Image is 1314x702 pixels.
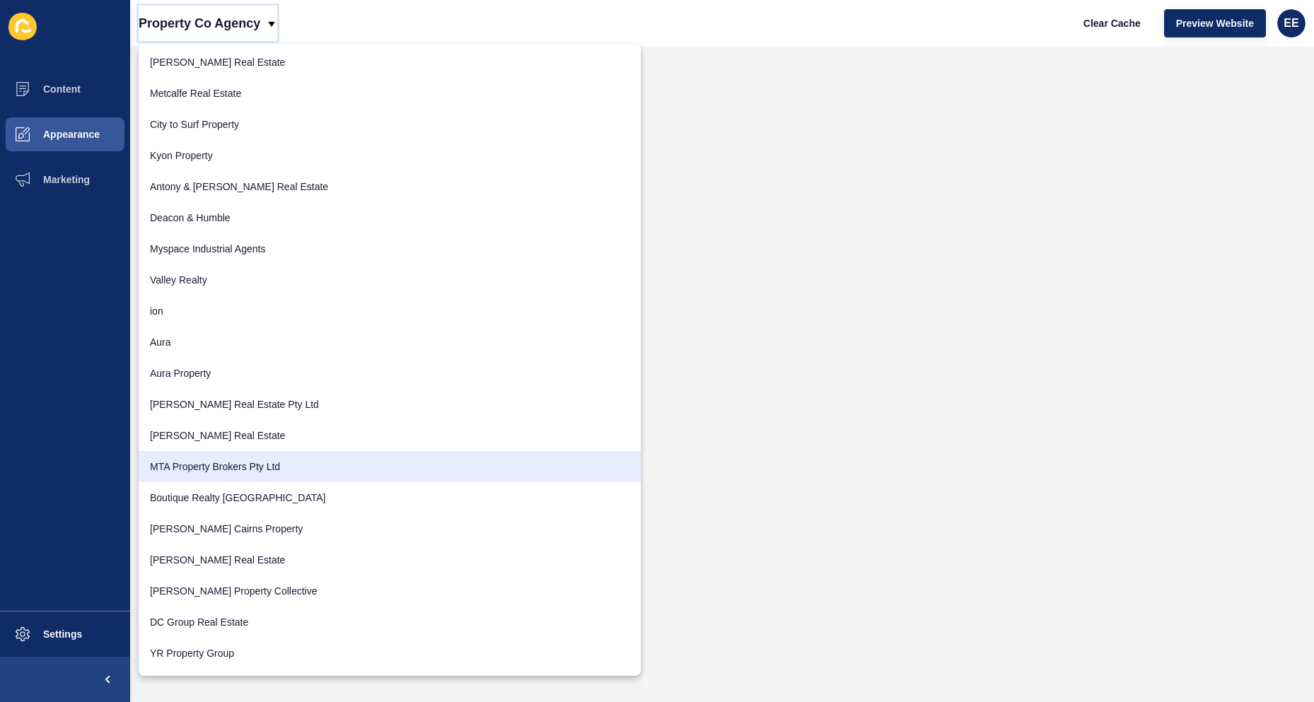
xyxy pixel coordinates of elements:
a: Kyon Property [139,140,641,171]
a: [PERSON_NAME] Real Estate Pty Ltd [139,389,641,420]
button: Preview Website [1164,9,1266,37]
a: [PERSON_NAME] Real Estate [139,544,641,575]
a: [PERSON_NAME] Property Collective [139,575,641,607]
a: Aura [139,327,641,358]
a: Antony & [PERSON_NAME] Real Estate [139,171,641,202]
a: Boutique Realty [GEOGRAPHIC_DATA] [139,482,641,513]
span: Preview Website [1176,16,1254,30]
a: [PERSON_NAME] Cairns Property [139,513,641,544]
a: ion [139,296,641,327]
p: Property Co Agency [139,6,260,41]
iframe: To enrich screen reader interactions, please activate Accessibility in Grammarly extension settings [130,46,1314,702]
a: City to Surf Property [139,109,641,140]
a: MTA Property Brokers Pty Ltd [139,451,641,482]
a: YR Property Group [139,638,641,669]
span: Clear Cache [1083,16,1141,30]
a: DC Group Real Estate [139,607,641,638]
span: EE [1284,16,1298,30]
button: Clear Cache [1071,9,1153,37]
a: Deacon & Humble [139,202,641,233]
a: [PERSON_NAME] Real Estate [139,420,641,451]
a: [PERSON_NAME] Real Estate [139,47,641,78]
a: Myspace Industrial Agents [139,233,641,264]
a: Biz Sell Buy [139,669,641,700]
a: Metcalfe Real Estate [139,78,641,109]
a: Valley Realty [139,264,641,296]
a: Aura Property [139,358,641,389]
